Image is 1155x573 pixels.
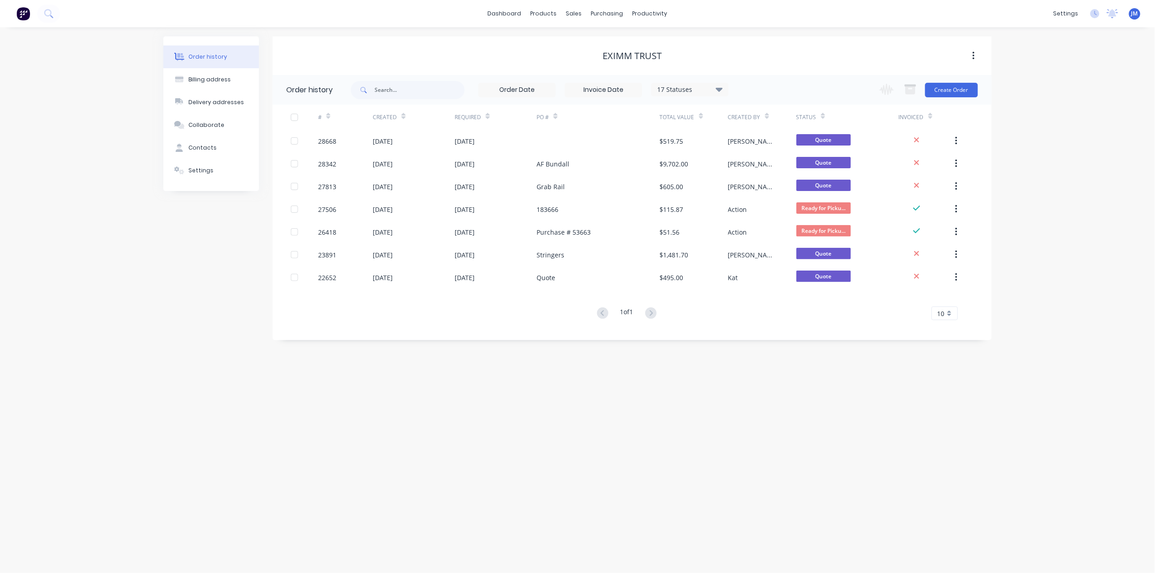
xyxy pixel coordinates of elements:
[286,85,333,95] div: Order history
[796,271,851,282] span: Quote
[479,83,555,97] input: Order Date
[562,7,587,20] div: sales
[537,205,558,214] div: 183666
[937,309,945,318] span: 10
[163,91,259,114] button: Delivery addresses
[899,113,924,121] div: Invoiced
[796,225,851,236] span: Ready for Picku...
[660,273,684,282] div: $495.00
[455,113,481,121] div: Required
[537,159,569,169] div: AF Bundall
[318,159,336,169] div: 28342
[189,98,244,106] div: Delivery addresses
[660,159,689,169] div: $9,702.00
[728,159,778,169] div: [PERSON_NAME]
[728,227,747,237] div: Action
[796,248,851,259] span: Quote
[163,159,259,182] button: Settings
[373,159,393,169] div: [DATE]
[1049,7,1083,20] div: settings
[373,250,393,260] div: [DATE]
[373,136,393,146] div: [DATE]
[660,113,694,121] div: Total Value
[373,205,393,214] div: [DATE]
[537,273,555,282] div: Quote
[603,50,662,61] div: Eximm Trust
[660,227,680,237] div: $51.56
[163,136,259,159] button: Contacts
[620,307,633,320] div: 1 of 1
[318,205,336,214] div: 27506
[796,180,851,191] span: Quote
[163,114,259,136] button: Collaborate
[728,105,796,130] div: Created By
[455,105,537,130] div: Required
[1131,10,1138,18] span: JM
[728,273,738,282] div: Kat
[796,105,899,130] div: Status
[455,273,475,282] div: [DATE]
[373,273,393,282] div: [DATE]
[455,250,475,260] div: [DATE]
[373,227,393,237] div: [DATE]
[537,227,591,237] div: Purchase # 53663
[728,136,778,146] div: [PERSON_NAME]
[728,205,747,214] div: Action
[455,182,475,191] div: [DATE]
[16,7,30,20] img: Factory
[373,182,393,191] div: [DATE]
[728,182,778,191] div: [PERSON_NAME]
[318,227,336,237] div: 26418
[318,250,336,260] div: 23891
[796,157,851,168] span: Quote
[587,7,628,20] div: purchasing
[660,105,728,130] div: Total Value
[565,83,642,97] input: Invoice Date
[660,250,689,260] div: $1,481.70
[189,121,225,129] div: Collaborate
[660,205,684,214] div: $115.87
[728,250,778,260] div: [PERSON_NAME]
[660,182,684,191] div: $605.00
[537,113,549,121] div: PO #
[318,182,336,191] div: 27813
[628,7,672,20] div: productivity
[318,113,322,121] div: #
[189,166,214,175] div: Settings
[455,227,475,237] div: [DATE]
[189,144,217,152] div: Contacts
[455,205,475,214] div: [DATE]
[537,105,659,130] div: PO #
[189,75,231,84] div: Billing address
[318,105,373,130] div: #
[163,45,259,68] button: Order history
[796,202,851,214] span: Ready for Picku...
[455,136,475,146] div: [DATE]
[375,81,465,99] input: Search...
[728,113,760,121] div: Created By
[163,68,259,91] button: Billing address
[899,105,953,130] div: Invoiced
[189,53,228,61] div: Order history
[318,273,336,282] div: 22652
[796,134,851,146] span: Quote
[455,159,475,169] div: [DATE]
[526,7,562,20] div: products
[925,83,978,97] button: Create Order
[537,250,564,260] div: Stringers
[373,105,455,130] div: Created
[652,85,728,95] div: 17 Statuses
[796,113,816,121] div: Status
[537,182,565,191] div: Grab Rail
[318,136,336,146] div: 28668
[660,136,684,146] div: $519.75
[373,113,397,121] div: Created
[483,7,526,20] a: dashboard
